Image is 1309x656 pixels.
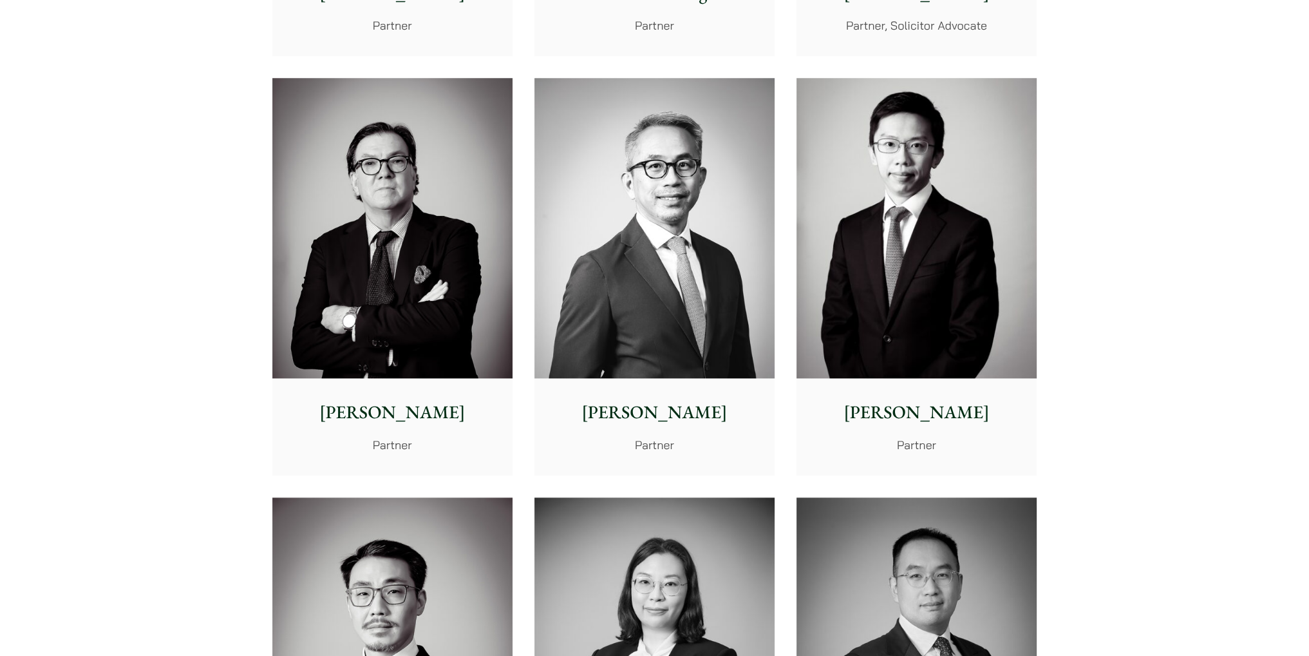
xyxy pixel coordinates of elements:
[807,399,1026,426] p: [PERSON_NAME]
[807,436,1026,454] p: Partner
[796,78,1037,476] a: Henry Ma photo [PERSON_NAME] Partner
[534,78,775,476] a: [PERSON_NAME] Partner
[545,399,764,426] p: [PERSON_NAME]
[796,78,1037,379] img: Henry Ma photo
[272,78,513,476] a: [PERSON_NAME] Partner
[807,17,1026,34] p: Partner, Solicitor Advocate
[545,436,764,454] p: Partner
[283,436,502,454] p: Partner
[283,399,502,426] p: [PERSON_NAME]
[545,17,764,34] p: Partner
[283,17,502,34] p: Partner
